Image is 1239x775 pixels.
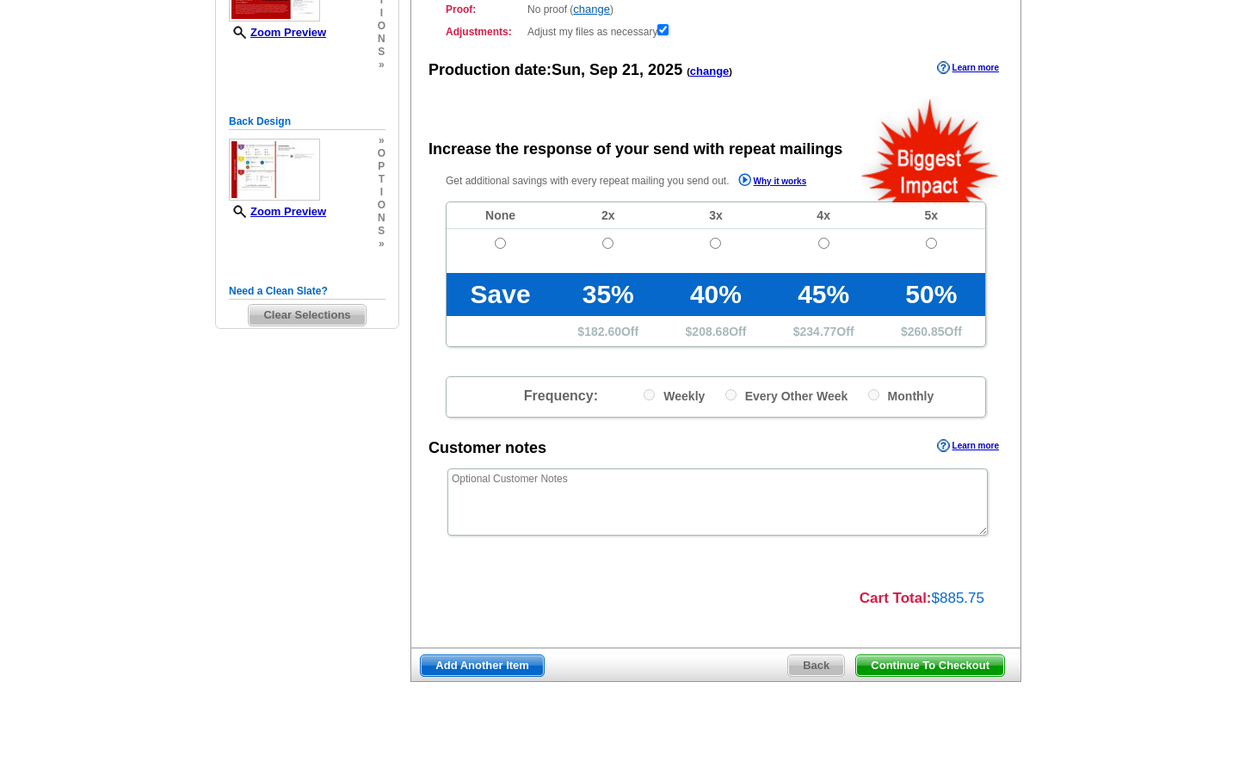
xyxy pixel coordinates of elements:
span: 234.77 [800,325,837,338]
span: p [378,160,385,173]
td: 50% [878,273,985,316]
span: ( ) [687,66,732,77]
td: 2x [554,202,662,229]
span: s [378,225,385,238]
div: Production date: [428,59,732,82]
input: Monthly [868,389,879,400]
td: 35% [554,273,662,316]
td: 3x [662,202,769,229]
td: 40% [662,273,769,316]
td: 5x [878,202,985,229]
a: Learn more [937,61,999,75]
a: Zoom Preview [229,26,326,39]
span: o [378,20,385,33]
a: Why it works [738,173,807,191]
div: No proof ( ) [446,2,986,17]
input: Weekly [644,389,655,400]
span: Sun, [552,61,585,78]
a: Back [787,654,845,677]
span: 2025 [648,61,682,78]
span: i [378,7,385,20]
span: Frequency: [524,388,598,403]
td: 4x [770,202,878,229]
td: $ Off [554,316,662,346]
span: » [378,59,385,71]
input: Every Other Week [725,389,737,400]
span: Continue To Checkout [856,655,1004,676]
span: t [378,173,385,186]
span: n [378,33,385,46]
span: 260.85 [908,325,945,338]
iframe: LiveChat chat widget [895,375,1239,775]
label: Monthly [868,386,934,404]
span: o [378,199,385,212]
span: 182.60 [584,325,621,338]
span: » [378,134,385,147]
div: Increase the response of your send with repeat mailings [428,139,842,161]
span: 208.68 [692,325,729,338]
a: change [690,65,730,77]
td: Save [447,273,554,316]
td: None [447,202,554,229]
td: $ Off [770,316,878,346]
td: $ Off [662,316,769,346]
span: Clear Selections [249,305,365,325]
a: change [573,3,610,15]
strong: Proof: [446,2,522,17]
span: Back [788,655,844,676]
img: small-thumb.jpg [229,139,320,201]
span: 21, [622,61,644,78]
h5: Need a Clean Slate? [229,283,385,300]
strong: Adjustments: [446,24,522,40]
div: Adjust my files as necessary [446,21,986,40]
span: Add Another Item [421,655,544,676]
label: Every Other Week [725,386,848,404]
strong: Cart Total: [860,590,932,606]
td: $ Off [878,316,985,346]
p: Get additional savings with every repeat mailing you send out. [446,171,843,191]
span: Sep [589,61,618,78]
img: biggestImpact.png [860,96,1002,202]
label: Weekly [644,386,705,404]
h5: Back Design [229,114,385,130]
a: Add Another Item [420,654,545,677]
td: 45% [770,273,878,316]
a: Zoom Preview [229,205,326,218]
span: o [378,147,385,160]
span: n [378,212,385,225]
span: i [378,186,385,199]
span: s [378,46,385,59]
span: » [378,238,385,251]
div: Customer notes [428,437,546,460]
